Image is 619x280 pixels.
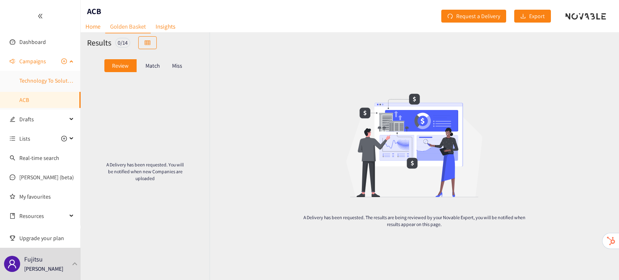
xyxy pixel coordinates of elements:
span: book [10,213,15,219]
span: download [520,13,526,20]
a: Insights [151,20,180,33]
h1: ACB [87,6,101,17]
p: Miss [172,62,182,69]
span: Resources [19,208,67,224]
span: unordered-list [10,136,15,141]
span: double-left [37,13,43,19]
iframe: Chat Widget [579,241,619,280]
span: Export [529,12,545,21]
button: redoRequest a Delivery [441,10,506,23]
span: Drafts [19,111,67,127]
a: ACB [19,96,29,104]
span: user [7,259,17,269]
p: Fujitsu [24,254,43,264]
p: [PERSON_NAME] [24,264,63,273]
h2: Results [87,37,111,48]
a: My favourites [19,189,74,205]
p: Match [145,62,160,69]
span: redo [447,13,453,20]
span: trophy [10,235,15,241]
a: Golden Basket [105,20,151,33]
span: plus-circle [61,136,67,141]
button: table [138,36,157,49]
span: Upgrade your plan [19,230,74,246]
span: table [145,40,150,46]
span: sound [10,58,15,64]
span: Lists [19,131,30,147]
a: [PERSON_NAME] (beta) [19,174,74,181]
a: Home [81,20,105,33]
span: edit [10,116,15,122]
a: Dashboard [19,38,46,46]
p: Review [112,62,129,69]
button: downloadExport [514,10,551,23]
a: Technology To Solution-Delivery-Partner Companies [19,77,143,84]
p: A Delivery has been requested. The results are being reviewed by your Novable Expert, you will be... [296,214,532,228]
span: Request a Delivery [456,12,500,21]
span: plus-circle [61,58,67,64]
p: A Delivery has been requested. You will be notified when new Companies are uploaded [106,161,184,182]
span: Campaigns [19,53,46,69]
div: 0 / 14 [115,38,130,48]
a: Real-time search [19,154,59,162]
